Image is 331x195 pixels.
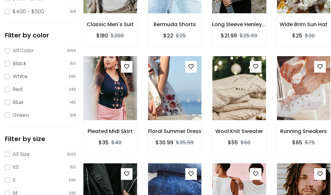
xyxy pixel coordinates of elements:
label: Blue [13,98,23,106]
h6: $30.99 [155,139,173,146]
del: $75 [305,139,315,146]
del: $25.99 [240,32,257,39]
h6: $180 [96,33,108,39]
h6: $21.99 [221,33,237,39]
span: 150 [68,164,78,170]
h5: Filter by color [5,31,78,39]
h6: $25 [292,33,302,39]
label: All Color [13,47,34,55]
span: 168 [68,112,78,118]
span: 150 [68,60,78,67]
span: 1000 [65,47,78,54]
label: Green [13,111,29,119]
h6: Long Sleeve Henley T-Shirt [212,21,266,27]
label: Black [13,60,27,67]
span: 1000 [65,151,78,158]
h6: $35 [99,139,109,146]
h5: Filter by size [5,135,78,143]
h6: Pleated Midi Skirt [83,128,137,134]
del: $40 [111,139,122,146]
span: 246 [67,86,78,93]
del: $60 [240,139,251,146]
h6: $65 [292,139,302,146]
h6: Classic Men's Suit [83,21,137,27]
span: 168 [68,8,78,15]
label: White [13,73,27,80]
h6: $22 [163,33,173,39]
label: S [13,176,16,184]
del: $30 [305,32,315,39]
h6: Wide Brim Sun Hat [277,21,331,27]
h6: Floral Summer Dress [148,128,202,134]
span: 295 [67,177,78,183]
h6: Bermuda Shorts [148,21,202,27]
label: All Size [13,150,30,158]
h6: Running Sneakers [277,128,331,134]
h6: Wool Knit Sweater [212,128,266,134]
label: Red [13,86,22,93]
del: $35.99 [176,139,194,146]
del: $200 [111,32,124,39]
span: 145 [68,99,78,106]
label: $400 - $500 [13,8,44,15]
span: 295 [67,73,78,80]
label: XS [13,163,19,171]
del: $25 [176,32,186,39]
h6: $55 [228,139,238,146]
